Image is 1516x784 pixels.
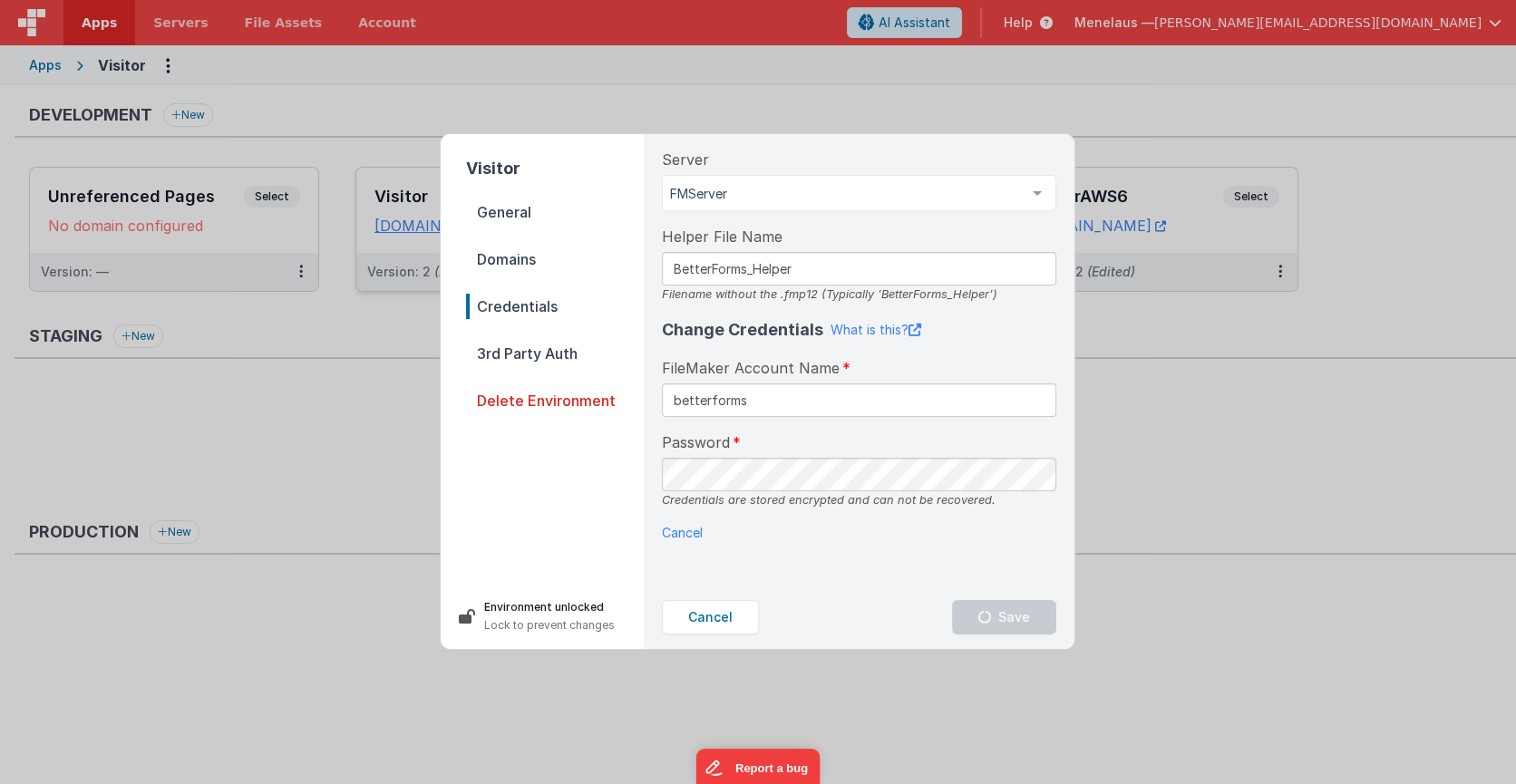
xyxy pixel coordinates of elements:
h2: Visitor [466,156,644,181]
p: Cancel [662,523,1056,542]
button: Save [952,600,1056,634]
p: Lock to prevent changes [484,616,615,634]
span: Delete Environment [466,388,644,413]
span: FileMaker Account Name [662,357,840,379]
div: Credentials are stored encrypted and can not be recovered. [662,491,1056,508]
button: Cancel [662,600,759,634]
span: Helper File Name [662,226,782,247]
span: 3rd Party Auth [466,341,644,366]
span: Domains [466,247,644,272]
input: Enter BetterForms Helper Name [662,252,1056,286]
span: Credentials [466,294,644,319]
h4: Change Credentials [662,317,823,343]
span: Password [662,431,730,453]
p: Environment unlocked [484,598,615,616]
span: Server [662,149,709,170]
span: FMServer [670,185,1019,203]
span: General [466,199,644,225]
input: Enter FileMaker Account Name [662,383,1056,417]
a: What is this? [831,321,921,339]
div: Filename without the .fmp12 (Typically 'BetterForms_Helper') [662,286,1056,303]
